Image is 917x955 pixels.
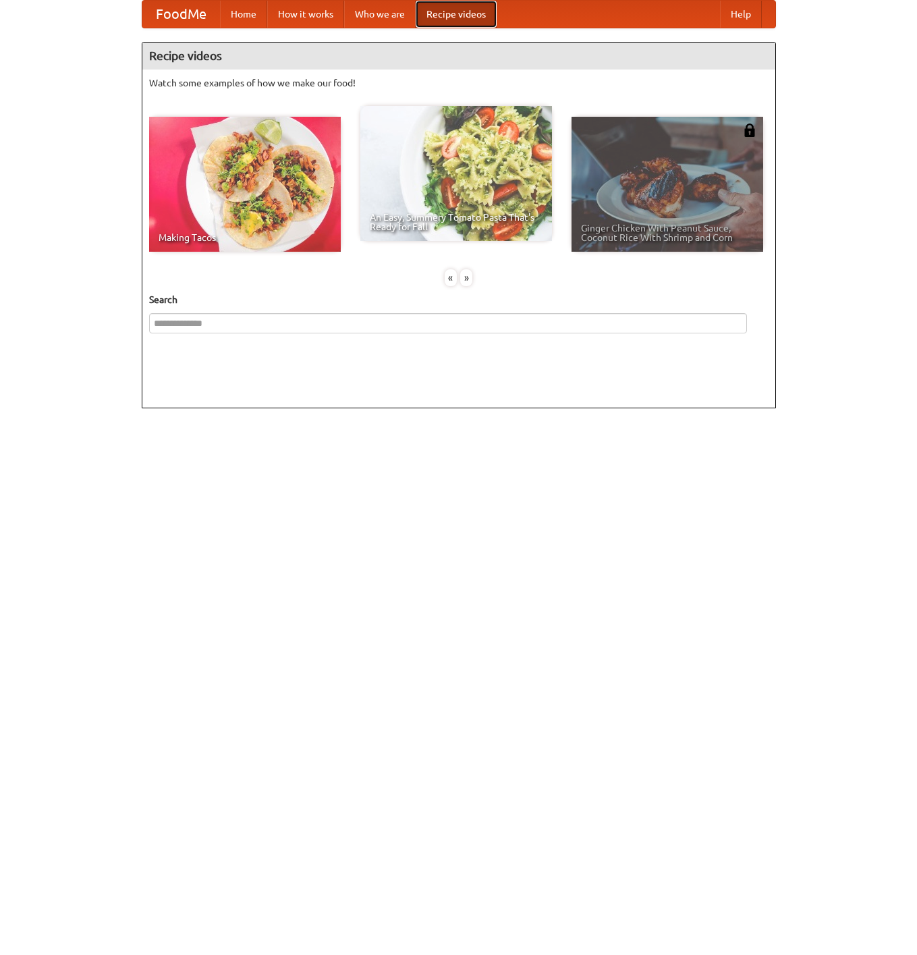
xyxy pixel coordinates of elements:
a: FoodMe [142,1,220,28]
a: Who we are [344,1,416,28]
h5: Search [149,293,769,306]
p: Watch some examples of how we make our food! [149,76,769,90]
span: An Easy, Summery Tomato Pasta That's Ready for Fall [370,213,543,231]
h4: Recipe videos [142,43,775,70]
a: An Easy, Summery Tomato Pasta That's Ready for Fall [360,106,552,241]
a: Help [720,1,762,28]
a: How it works [267,1,344,28]
a: Recipe videos [416,1,497,28]
img: 483408.png [743,124,756,137]
a: Making Tacos [149,117,341,252]
div: » [460,269,472,286]
span: Making Tacos [159,233,331,242]
div: « [445,269,457,286]
a: Home [220,1,267,28]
